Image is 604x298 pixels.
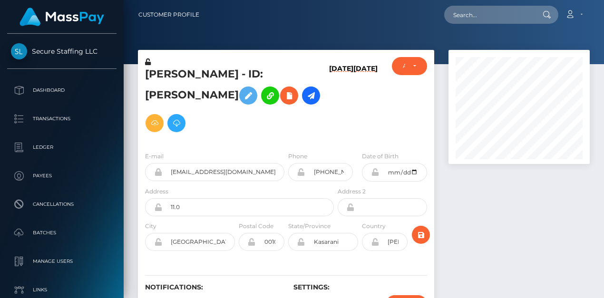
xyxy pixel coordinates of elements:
label: Address [145,187,168,196]
h6: [DATE] [353,65,378,140]
label: Phone [288,152,307,161]
a: Customer Profile [138,5,199,25]
a: Manage Users [7,250,117,273]
span: Secure Staffing LLC [7,47,117,56]
label: Postal Code [239,222,273,231]
label: Date of Birth [362,152,399,161]
a: Transactions [7,107,117,131]
p: Transactions [11,112,113,126]
a: Dashboard [7,78,117,102]
p: Links [11,283,113,297]
img: MassPay Logo [19,8,104,26]
a: Payees [7,164,117,188]
label: E-mail [145,152,164,161]
a: Initiate Payout [302,87,320,105]
button: ACTIVE [392,57,427,75]
p: Ledger [11,140,113,154]
h6: Notifications: [145,283,279,291]
label: Address 2 [338,187,366,196]
p: Cancellations [11,197,113,211]
h6: Settings: [293,283,428,291]
h6: [DATE] [329,65,353,140]
a: Batches [7,221,117,245]
input: Search... [444,6,534,24]
div: ACTIVE [403,62,405,70]
label: State/Province [288,222,331,231]
h5: [PERSON_NAME] - ID: [PERSON_NAME] [145,67,329,137]
img: Secure Staffing LLC [11,43,27,59]
label: City [145,222,156,231]
p: Payees [11,169,113,183]
p: Dashboard [11,83,113,97]
a: Cancellations [7,192,117,216]
p: Batches [11,226,113,240]
a: Ledger [7,135,117,159]
label: Country [362,222,386,231]
p: Manage Users [11,254,113,269]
